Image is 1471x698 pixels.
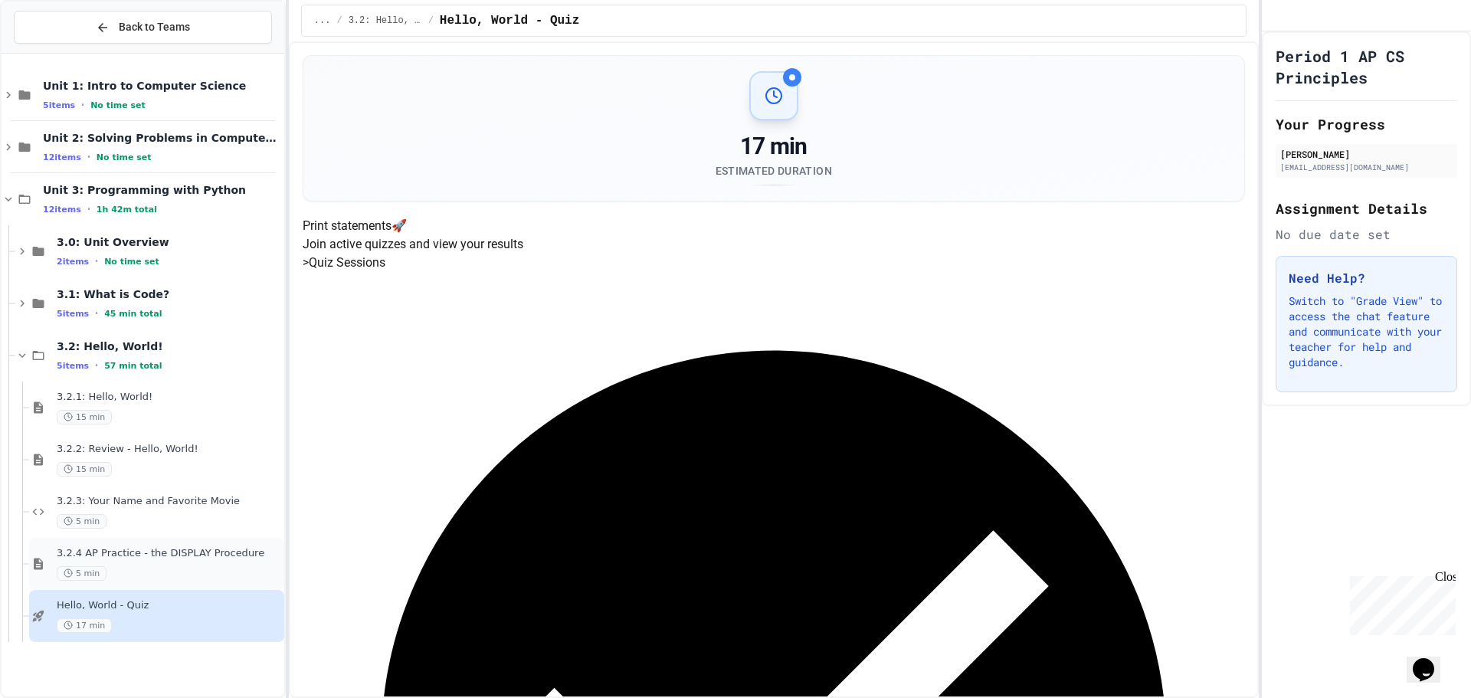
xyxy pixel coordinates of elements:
[1276,225,1457,244] div: No due date set
[57,443,281,456] span: 3.2.2: Review - Hello, World!
[57,339,281,353] span: 3.2: Hello, World!
[314,15,331,27] span: ...
[90,100,146,110] span: No time set
[57,599,281,612] span: Hello, World - Quiz
[87,151,90,163] span: •
[95,307,98,320] span: •
[57,235,281,249] span: 3.0: Unit Overview
[57,287,281,301] span: 3.1: What is Code?
[97,205,157,215] span: 1h 42m total
[57,618,112,633] span: 17 min
[1276,45,1457,88] h1: Period 1 AP CS Principles
[57,410,112,424] span: 15 min
[119,19,190,35] span: Back to Teams
[57,547,281,560] span: 3.2.4 AP Practice - the DISPLAY Procedure
[1344,570,1456,635] iframe: chat widget
[6,6,106,97] div: Chat with us now!Close
[303,217,1245,235] h4: Print statements 🚀
[1280,162,1453,173] div: [EMAIL_ADDRESS][DOMAIN_NAME]
[1407,637,1456,683] iframe: chat widget
[57,514,106,529] span: 5 min
[303,235,1245,254] p: Join active quizzes and view your results
[1280,147,1453,161] div: [PERSON_NAME]
[716,133,832,160] div: 17 min
[95,255,98,267] span: •
[43,152,81,162] span: 12 items
[1289,293,1444,370] p: Switch to "Grade View" to access the chat feature and communicate with your teacher for help and ...
[57,257,89,267] span: 2 items
[716,163,832,179] div: Estimated Duration
[336,15,342,27] span: /
[95,359,98,372] span: •
[1276,113,1457,135] h2: Your Progress
[43,205,81,215] span: 12 items
[57,495,281,508] span: 3.2.3: Your Name and Favorite Movie
[104,309,162,319] span: 45 min total
[97,152,152,162] span: No time set
[428,15,434,27] span: /
[14,11,272,44] button: Back to Teams
[57,309,89,319] span: 5 items
[43,131,281,145] span: Unit 2: Solving Problems in Computer Science
[43,79,281,93] span: Unit 1: Intro to Computer Science
[87,203,90,215] span: •
[440,11,579,30] span: Hello, World - Quiz
[57,361,89,371] span: 5 items
[57,391,281,404] span: 3.2.1: Hello, World!
[43,100,75,110] span: 5 items
[1289,269,1444,287] h3: Need Help?
[303,254,1245,272] h5: > Quiz Sessions
[349,15,422,27] span: 3.2: Hello, World!
[104,361,162,371] span: 57 min total
[81,99,84,111] span: •
[57,462,112,477] span: 15 min
[57,566,106,581] span: 5 min
[43,183,281,197] span: Unit 3: Programming with Python
[1276,198,1457,219] h2: Assignment Details
[104,257,159,267] span: No time set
